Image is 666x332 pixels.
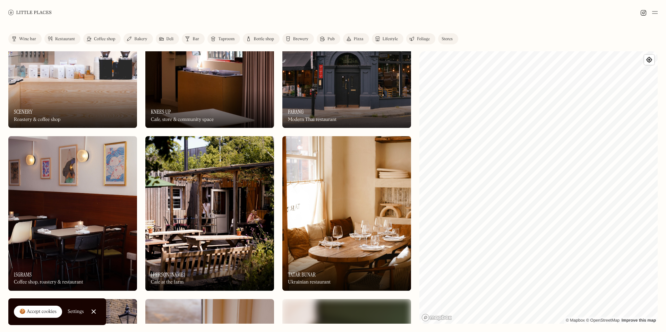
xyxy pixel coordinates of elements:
div: Bakery [134,37,147,41]
div: Stores [442,37,453,41]
div: Brewery [293,37,308,41]
a: OpenStreetMap [586,318,620,323]
div: Deli [166,37,174,41]
div: Coffee shop, roastery & restaurant [14,279,83,285]
a: Pub [317,33,340,44]
div: Roastery & coffee shop [14,117,60,123]
div: Cafe at the farm [151,279,183,285]
h3: Scenery [14,108,33,115]
a: 🍪 Accept cookies [14,306,62,318]
a: Stores [438,33,458,44]
div: Cafe, store & community space [151,117,214,123]
div: Foliage [417,37,430,41]
a: Mapbox homepage [421,314,452,322]
a: 15grams15grams15gramsCoffee shop, roastery & restaurant [8,136,137,290]
a: Mapbox [566,318,585,323]
a: Wine bar [8,33,42,44]
a: Bottle shop [243,33,280,44]
h3: [PERSON_NAME] [151,271,185,278]
a: Pizza [343,33,369,44]
a: Brewery [282,33,314,44]
div: Pizza [354,37,364,41]
div: Pub [327,37,335,41]
img: Stepney's [145,136,274,290]
div: Wine bar [19,37,36,41]
div: Ukrainian restaurant [288,279,331,285]
div: Lifestyle [383,37,398,41]
div: Bottle shop [254,37,274,41]
h3: 15grams [14,271,32,278]
img: Tatar Bunar [282,136,411,290]
a: Close Cookie Popup [87,305,101,318]
div: Taproom [218,37,234,41]
div: Coffee shop [94,37,115,41]
a: Stepney'sStepney's[PERSON_NAME]Cafe at the farm [145,136,274,290]
a: Improve this map [622,318,656,323]
a: Bakery [123,33,153,44]
a: Settings [68,304,84,320]
a: Lifestyle [372,33,403,44]
h3: Tatar Bunar [288,271,316,278]
div: 🍪 Accept cookies [19,308,57,315]
div: Settings [68,309,84,314]
a: Taproom [207,33,240,44]
div: Bar [193,37,199,41]
h3: Farang [288,108,304,115]
button: Find my location [644,55,654,65]
div: Modern Thai restaurant [288,117,336,123]
div: Restaurant [55,37,75,41]
a: Tatar BunarTatar BunarTatar BunarUkrainian restaurant [282,136,411,290]
canvas: Map [419,51,658,324]
a: Foliage [406,33,435,44]
a: Restaurant [44,33,80,44]
a: Bar [182,33,205,44]
h3: Knees Up [151,108,171,115]
img: 15grams [8,136,137,290]
a: Deli [156,33,179,44]
a: Coffee shop [83,33,121,44]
